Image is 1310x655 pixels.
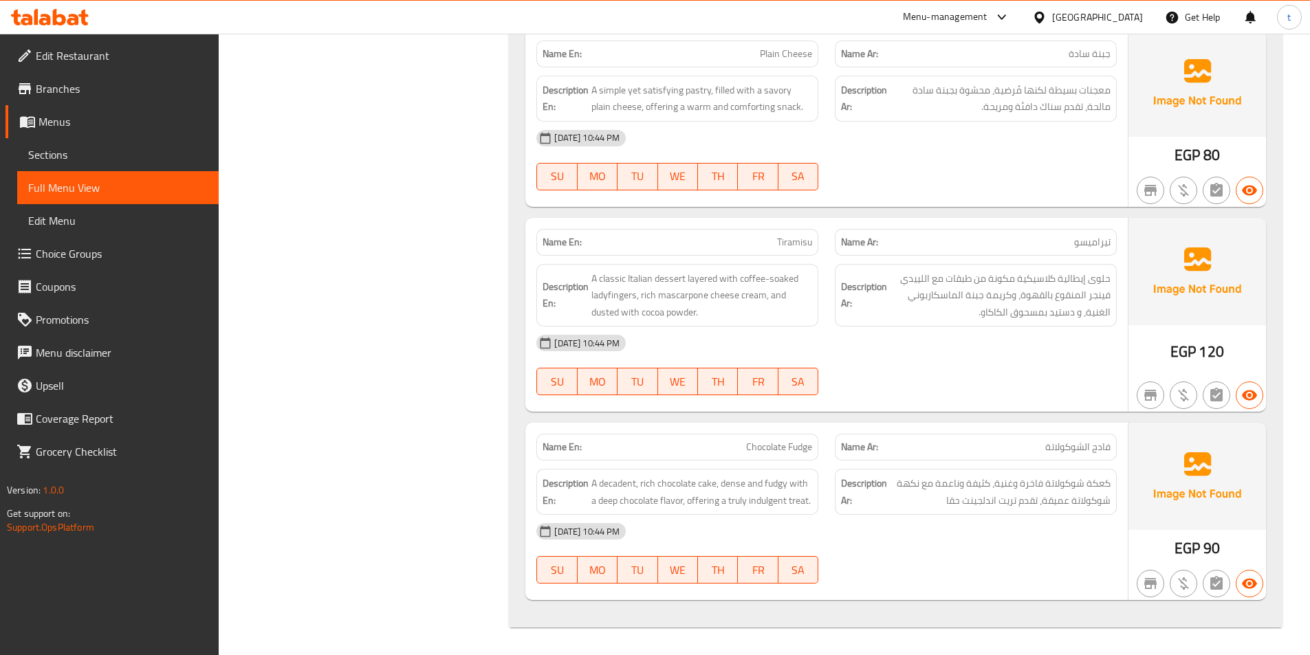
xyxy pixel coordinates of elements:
[36,443,208,460] span: Grocery Checklist
[743,372,772,392] span: FR
[1203,381,1230,409] button: Not has choices
[7,481,41,499] span: Version:
[841,440,878,454] strong: Name Ar:
[1236,177,1263,204] button: Available
[1137,570,1164,597] button: Not branch specific item
[1137,177,1164,204] button: Not branch specific item
[6,435,219,468] a: Grocery Checklist
[1199,338,1223,365] span: 120
[743,166,772,186] span: FR
[578,556,618,584] button: MO
[549,337,625,350] span: [DATE] 10:44 PM
[549,131,625,144] span: [DATE] 10:44 PM
[658,368,698,395] button: WE
[1128,218,1266,325] img: Ae5nvW7+0k+MAAAAAElFTkSuQmCC
[36,245,208,262] span: Choice Groups
[36,410,208,427] span: Coverage Report
[1128,423,1266,530] img: Ae5nvW7+0k+MAAAAAElFTkSuQmCC
[28,146,208,163] span: Sections
[36,344,208,361] span: Menu disclaimer
[39,113,208,130] span: Menus
[1203,177,1230,204] button: Not has choices
[7,504,70,522] span: Get support on:
[658,556,698,584] button: WE
[841,278,887,312] strong: Description Ar:
[6,402,219,435] a: Coverage Report
[6,72,219,105] a: Branches
[1170,381,1197,409] button: Purchased item
[698,368,738,395] button: TH
[903,9,987,25] div: Menu-management
[543,82,589,115] strong: Description En:
[890,270,1111,321] span: حلوى إيطالية كلاسيكية مكونة من طبقات مع اللييدي فينجر المنقوع بالقهوة، وكريمة جبنة الماسكاربوني ا...
[583,372,612,392] span: MO
[543,560,571,580] span: SU
[36,377,208,394] span: Upsell
[1052,10,1143,25] div: [GEOGRAPHIC_DATA]
[778,163,818,190] button: SA
[543,166,571,186] span: SU
[6,369,219,402] a: Upsell
[623,372,652,392] span: TU
[6,303,219,336] a: Promotions
[703,372,732,392] span: TH
[1137,381,1164,409] button: Not branch specific item
[7,518,94,536] a: Support.OpsPlatform
[6,237,219,270] a: Choice Groups
[1175,142,1200,168] span: EGP
[1170,177,1197,204] button: Purchased item
[777,235,812,249] span: Tiramisu
[1175,535,1200,562] span: EGP
[536,163,577,190] button: SU
[664,166,692,186] span: WE
[583,166,612,186] span: MO
[1128,30,1266,137] img: Ae5nvW7+0k+MAAAAAElFTkSuQmCC
[6,105,219,138] a: Menus
[698,163,738,190] button: TH
[703,560,732,580] span: TH
[623,166,652,186] span: TU
[549,525,625,538] span: [DATE] 10:44 PM
[841,475,887,509] strong: Description Ar:
[746,440,812,454] span: Chocolate Fudge
[738,163,778,190] button: FR
[1069,47,1111,61] span: جبنة سادة
[591,270,812,321] span: A classic Italian dessert layered with coffee-soaked ladyfingers, rich mascarpone cheese cream, a...
[841,235,878,249] strong: Name Ar:
[623,560,652,580] span: TU
[536,556,577,584] button: SU
[1203,535,1220,562] span: 90
[664,560,692,580] span: WE
[28,179,208,196] span: Full Menu View
[36,278,208,295] span: Coupons
[543,235,582,249] strong: Name En:
[583,560,612,580] span: MO
[890,82,1111,115] span: معجنات بسيطة لكنها مُرضية، محشوة بجبنة سادة مالحة، تقدم سناك دافئة ومريحة.
[17,171,219,204] a: Full Menu View
[664,372,692,392] span: WE
[703,166,732,186] span: TH
[1236,570,1263,597] button: Available
[6,336,219,369] a: Menu disclaimer
[760,47,812,61] span: Plain Cheese
[36,47,208,64] span: Edit Restaurant
[43,481,64,499] span: 1.0.0
[1236,381,1263,409] button: Available
[36,80,208,97] span: Branches
[738,556,778,584] button: FR
[543,475,589,509] strong: Description En:
[17,138,219,171] a: Sections
[591,82,812,115] span: A simple yet satisfying pastry, filled with a savory plain cheese, offering a warm and comforting...
[6,270,219,303] a: Coupons
[743,560,772,580] span: FR
[890,475,1111,509] span: كعكة شوكولاتة فاخرة وغنية، كثيفة وناعمة مع نكهة شوكولاتة عميقة، تقدم تريت اندلجينت حقا
[778,556,818,584] button: SA
[784,372,813,392] span: SA
[543,372,571,392] span: SU
[618,368,657,395] button: TU
[543,278,589,312] strong: Description En:
[1170,570,1197,597] button: Purchased item
[778,368,818,395] button: SA
[618,556,657,584] button: TU
[618,163,657,190] button: TU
